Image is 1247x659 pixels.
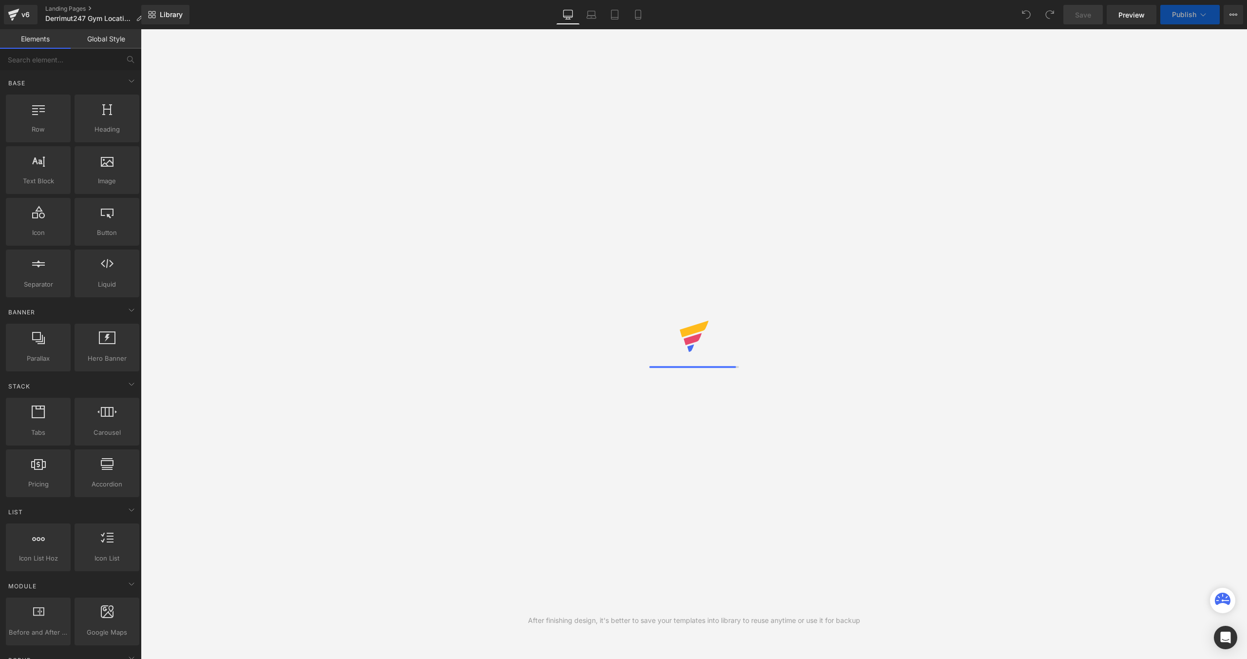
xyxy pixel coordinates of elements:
[77,479,136,489] span: Accordion
[77,228,136,238] span: Button
[1160,5,1220,24] button: Publish
[1107,5,1156,24] a: Preview
[77,279,136,290] span: Liquid
[626,5,650,24] a: Mobile
[1118,10,1145,20] span: Preview
[1224,5,1243,24] button: More
[71,29,141,49] a: Global Style
[9,228,68,238] span: Icon
[77,553,136,563] span: Icon List
[9,279,68,290] span: Separator
[7,78,26,88] span: Base
[9,427,68,438] span: Tabs
[9,124,68,135] span: Row
[77,427,136,438] span: Carousel
[9,627,68,638] span: Before and After Images
[4,5,38,24] a: v6
[1214,626,1237,649] div: Open Intercom Messenger
[45,5,151,13] a: Landing Pages
[9,553,68,563] span: Icon List Hoz
[19,8,32,21] div: v6
[9,353,68,364] span: Parallax
[580,5,603,24] a: Laptop
[603,5,626,24] a: Tablet
[77,353,136,364] span: Hero Banner
[1075,10,1091,20] span: Save
[77,627,136,638] span: Google Maps
[1172,11,1196,19] span: Publish
[1040,5,1059,24] button: Redo
[528,615,860,626] div: After finishing design, it's better to save your templates into library to reuse anytime or use i...
[7,581,38,591] span: Module
[141,5,189,24] a: New Library
[7,507,24,517] span: List
[7,382,31,391] span: Stack
[9,479,68,489] span: Pricing
[1017,5,1036,24] button: Undo
[160,10,183,19] span: Library
[7,308,36,317] span: Banner
[556,5,580,24] a: Desktop
[45,15,132,22] span: Derrimut247 Gym Locations
[9,176,68,186] span: Text Block
[77,176,136,186] span: Image
[77,124,136,135] span: Heading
